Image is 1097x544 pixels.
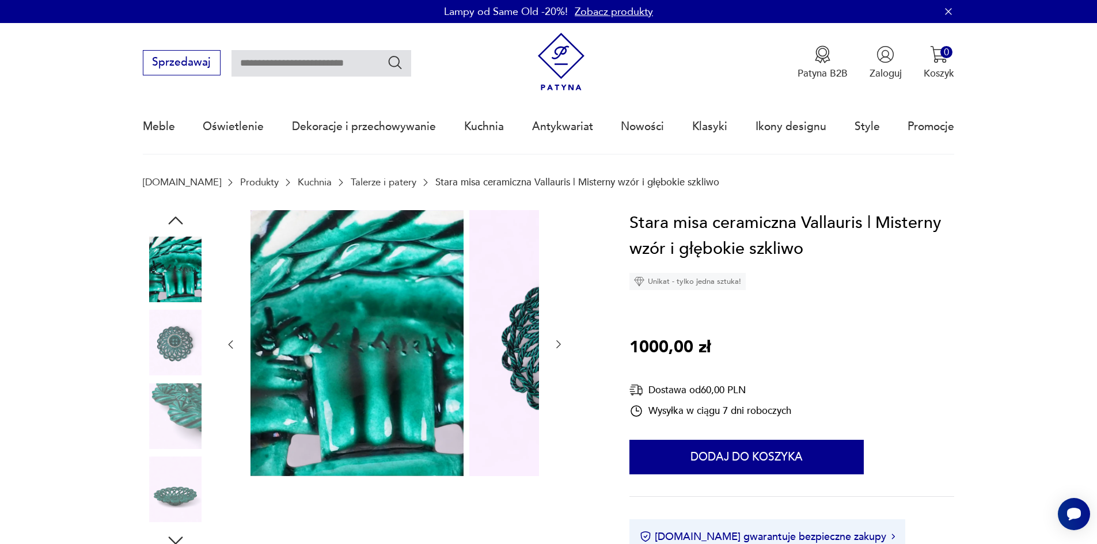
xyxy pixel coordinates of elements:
[930,45,948,63] img: Ikona koszyka
[444,5,568,19] p: Lampy od Same Old -20%!
[629,334,711,361] p: 1000,00 zł
[464,100,504,153] a: Kuchnia
[143,177,221,188] a: [DOMAIN_NAME]
[629,440,864,474] button: Dodaj do koszyka
[435,177,719,188] p: Stara misa ceramiczna Vallauris | Misterny wzór i głębokie szkliwo
[143,100,175,153] a: Meble
[292,100,436,153] a: Dekoracje i przechowywanie
[621,100,664,153] a: Nowości
[143,310,208,375] img: Zdjęcie produktu Stara misa ceramiczna Vallauris | Misterny wzór i głębokie szkliwo
[143,456,208,522] img: Zdjęcie produktu Stara misa ceramiczna Vallauris | Misterny wzór i głębokie szkliwo
[143,50,221,75] button: Sprzedawaj
[891,534,895,539] img: Ikona strzałki w prawo
[532,100,593,153] a: Antykwariat
[629,383,643,397] img: Ikona dostawy
[798,45,848,80] button: Patyna B2B
[814,45,832,63] img: Ikona medalu
[575,5,653,19] a: Zobacz produkty
[876,45,894,63] img: Ikonka użytkownika
[629,210,954,263] h1: Stara misa ceramiczna Vallauris | Misterny wzór i głębokie szkliwo
[203,100,264,153] a: Oświetlenie
[629,383,791,397] div: Dostawa od 60,00 PLN
[143,59,221,68] a: Sprzedawaj
[634,276,644,287] img: Ikona diamentu
[240,177,279,188] a: Produkty
[940,46,952,58] div: 0
[640,530,895,544] button: [DOMAIN_NAME] gwarantuje bezpieczne zakupy
[798,45,848,80] a: Ikona medaluPatyna B2B
[351,177,416,188] a: Talerze i patery
[924,45,954,80] button: 0Koszyk
[143,237,208,302] img: Zdjęcie produktu Stara misa ceramiczna Vallauris | Misterny wzór i głębokie szkliwo
[855,100,880,153] a: Style
[924,67,954,80] p: Koszyk
[798,67,848,80] p: Patyna B2B
[532,33,590,91] img: Patyna - sklep z meblami i dekoracjami vintage
[1058,498,1090,530] iframe: Smartsupp widget button
[469,210,682,477] img: Zdjęcie produktu Stara misa ceramiczna Vallauris | Misterny wzór i głębokie szkliwo
[692,100,727,153] a: Klasyki
[143,383,208,449] img: Zdjęcie produktu Stara misa ceramiczna Vallauris | Misterny wzór i głębokie szkliwo
[908,100,954,153] a: Promocje
[756,100,826,153] a: Ikony designu
[629,273,746,290] div: Unikat - tylko jedna sztuka!
[629,404,791,418] div: Wysyłka w ciągu 7 dni roboczych
[870,45,902,80] button: Zaloguj
[387,54,404,71] button: Szukaj
[298,177,332,188] a: Kuchnia
[870,67,902,80] p: Zaloguj
[640,531,651,542] img: Ikona certyfikatu
[250,210,464,477] img: Zdjęcie produktu Stara misa ceramiczna Vallauris | Misterny wzór i głębokie szkliwo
